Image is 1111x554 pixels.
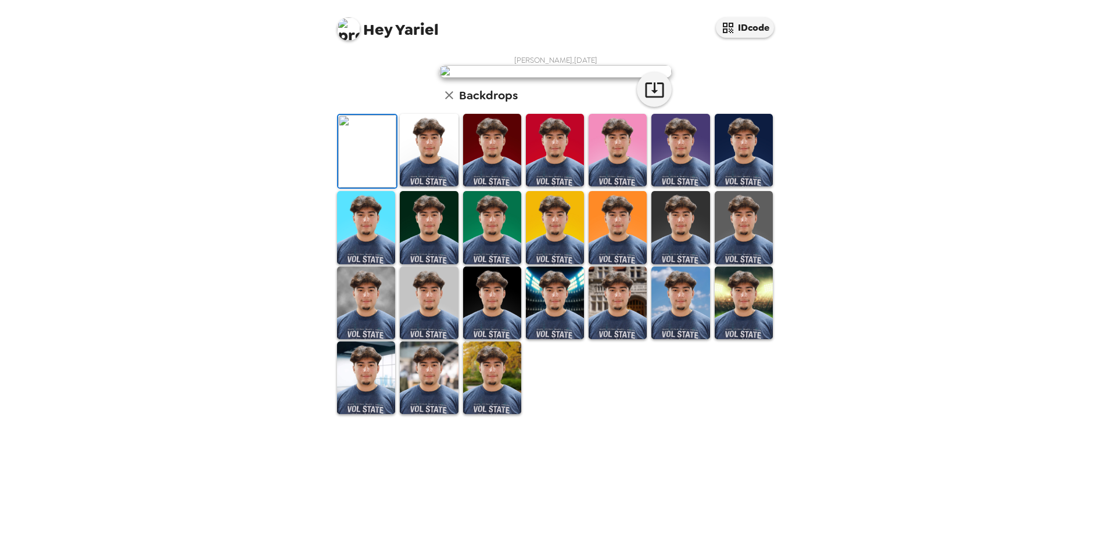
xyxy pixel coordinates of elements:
button: IDcode [716,17,774,38]
span: Yariel [337,12,439,38]
span: [PERSON_NAME] , [DATE] [514,55,597,65]
h6: Backdrops [459,86,518,105]
img: user [439,65,672,78]
img: Original [338,115,396,188]
img: profile pic [337,17,360,41]
span: Hey [363,19,392,40]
